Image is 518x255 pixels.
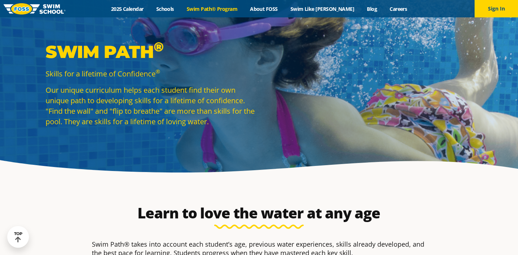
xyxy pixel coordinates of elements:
a: Careers [383,5,413,12]
img: FOSS Swim School Logo [4,3,65,14]
p: Swim Path [46,41,255,63]
h2: Learn to love the water at any age [88,204,430,222]
a: About FOSS [244,5,284,12]
a: Blog [361,5,383,12]
a: Swim Path® Program [180,5,243,12]
div: TOP [14,231,22,243]
sup: ® [156,68,160,75]
sup: ® [154,39,164,55]
p: Our unique curriculum helps each student find their own unique path to developing skills for a li... [46,85,255,127]
a: Swim Like [PERSON_NAME] [284,5,361,12]
p: Skills for a lifetime of Confidence [46,68,255,79]
a: Schools [150,5,180,12]
a: 2025 Calendar [105,5,150,12]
